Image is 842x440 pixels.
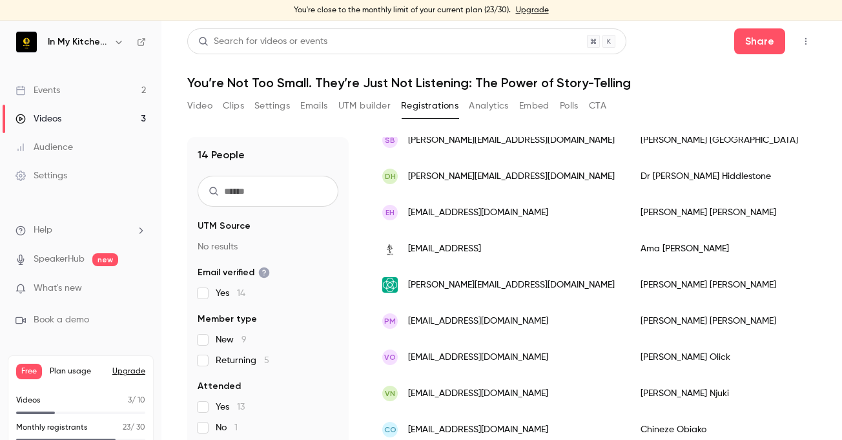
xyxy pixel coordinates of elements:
span: Attended [198,380,241,393]
div: [PERSON_NAME] [PERSON_NAME] [628,194,811,231]
p: / 10 [128,395,145,406]
div: Videos [15,112,61,125]
button: Registrations [401,96,458,116]
a: SpeakerHub [34,253,85,266]
span: 23 [123,424,130,432]
span: 1 [234,423,238,432]
button: UTM builder [338,96,391,116]
div: Settings [15,169,67,182]
h6: In My Kitchen With [PERSON_NAME] [48,36,108,48]
a: Upgrade [516,5,549,16]
span: VO [384,351,396,363]
p: Monthly registrants [16,422,88,434]
span: new [92,253,118,266]
li: help-dropdown-opener [15,224,146,237]
span: New [216,333,247,346]
span: Yes [216,287,245,300]
span: 5 [264,356,269,365]
span: PM [384,315,396,327]
span: Help [34,224,52,237]
div: [PERSON_NAME] [PERSON_NAME] [628,267,811,303]
h1: 14 People [198,147,245,163]
button: Upgrade [112,366,145,377]
div: Search for videos or events [198,35,327,48]
span: Plan usage [50,366,105,377]
img: adora.health [382,277,398,293]
button: Embed [519,96,549,116]
span: SB [385,134,395,146]
span: VN [385,388,395,399]
div: Events [15,84,60,97]
button: CTA [589,96,606,116]
button: Settings [254,96,290,116]
span: [EMAIL_ADDRESS] [408,242,481,256]
div: Audience [15,141,73,154]
button: Emails [300,96,327,116]
p: No results [198,240,338,253]
button: Analytics [469,96,509,116]
div: [PERSON_NAME] [GEOGRAPHIC_DATA] [628,122,811,158]
button: Polls [560,96,579,116]
span: [EMAIL_ADDRESS][DOMAIN_NAME] [408,423,548,437]
span: Yes [216,401,245,414]
div: Ama [PERSON_NAME] [628,231,811,267]
div: [PERSON_NAME] Njuki [628,375,811,412]
span: Book a demo [34,313,89,327]
span: Email verified [198,266,270,279]
iframe: Noticeable Trigger [130,283,146,295]
span: EH [385,207,395,218]
span: UTM Source [198,220,251,233]
span: 14 [237,289,245,298]
div: Dr [PERSON_NAME] Hiddlestone [628,158,811,194]
span: DH [385,171,396,182]
img: In My Kitchen With Yvonne [16,32,37,52]
span: 9 [241,335,247,344]
span: [PERSON_NAME][EMAIL_ADDRESS][DOMAIN_NAME] [408,170,615,183]
div: [PERSON_NAME] [PERSON_NAME] [628,303,811,339]
h1: You’re Not Too Small. They’re Just Not Listening: The Power of Story-Telling [187,75,816,90]
span: [EMAIL_ADDRESS][DOMAIN_NAME] [408,351,548,364]
span: No [216,421,238,434]
button: Video [187,96,212,116]
p: Videos [16,395,41,406]
span: [EMAIL_ADDRESS][DOMAIN_NAME] [408,206,548,220]
div: [PERSON_NAME] Olick [628,339,811,375]
span: [PERSON_NAME][EMAIL_ADDRESS][DOMAIN_NAME] [408,278,615,292]
p: / 30 [123,422,145,434]
span: 13 [237,403,245,412]
img: ayadata.ai [382,241,398,257]
span: Returning [216,354,269,367]
button: Share [734,28,785,54]
button: Clips [223,96,244,116]
span: Free [16,364,42,379]
span: What's new [34,282,82,295]
span: [EMAIL_ADDRESS][DOMAIN_NAME] [408,315,548,328]
button: Top Bar Actions [796,31,816,52]
span: CO [384,424,396,435]
span: Member type [198,313,257,326]
span: [PERSON_NAME][EMAIL_ADDRESS][DOMAIN_NAME] [408,134,615,147]
span: [EMAIL_ADDRESS][DOMAIN_NAME] [408,387,548,401]
span: 3 [128,397,132,404]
